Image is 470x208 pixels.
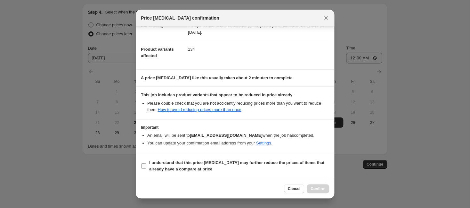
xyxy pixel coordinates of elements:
[147,140,329,146] li: You can update your confirmation email address from your .
[141,47,174,58] span: Product variants affected
[190,133,263,138] b: [EMAIL_ADDRESS][DOMAIN_NAME]
[147,132,329,139] li: An email will be sent to when the job has completed .
[321,13,330,22] button: Close
[284,184,304,193] button: Cancel
[288,186,300,191] span: Cancel
[188,41,329,58] dd: 134
[141,125,329,130] h3: Important
[256,141,271,145] a: Settings
[141,75,294,80] b: A price [MEDICAL_DATA] like this usually takes about 2 minutes to complete.
[149,160,324,171] b: I understand that this price [MEDICAL_DATA] may further reduce the prices of items that already h...
[158,107,241,112] a: How to avoid reducing prices more than once
[141,92,292,97] b: This job includes product variants that appear to be reduced in price already
[147,100,329,113] li: Please double check that you are not accidently reducing prices more than you want to reduce them
[141,15,219,21] span: Price [MEDICAL_DATA] confirmation
[188,17,329,41] dd: This job is scheduled to start on [DATE]. This job is scheduled to revert on [DATE].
